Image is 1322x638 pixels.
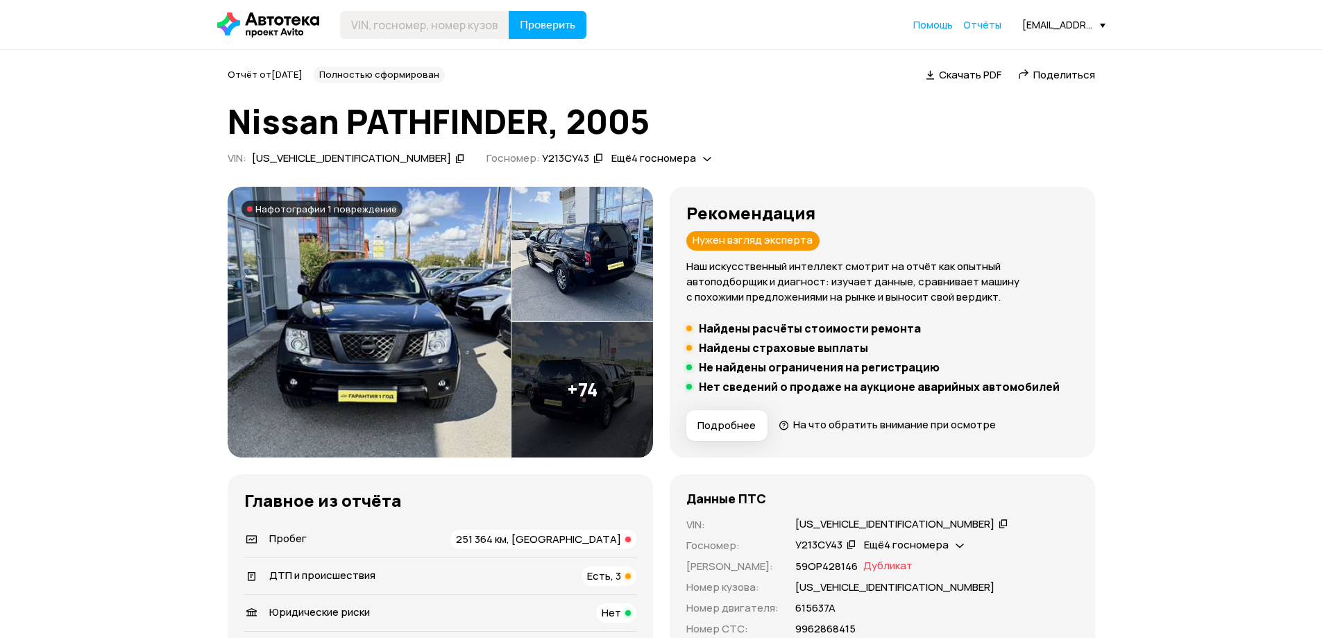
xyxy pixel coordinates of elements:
input: VIN, госномер, номер кузова [340,11,509,39]
p: 615637А [795,601,836,616]
div: Нужен взгляд эксперта [686,231,820,251]
div: У213СУ43 [542,151,589,166]
span: Госномер: [486,151,540,165]
span: Ещё 4 госномера [864,537,949,552]
a: Отчёты [963,18,1001,32]
span: Проверить [520,19,575,31]
h3: Главное из отчёта [244,491,636,510]
span: Скачать PDF [939,67,1001,82]
a: На что обратить внимание при осмотре [779,417,997,432]
h1: Nissan PATHFINDER, 2005 [228,103,1095,140]
h4: Данные ПТС [686,491,766,506]
span: Подробнее [697,419,756,433]
span: 251 364 км, [GEOGRAPHIC_DATA] [456,532,621,546]
div: Полностью сформирован [314,67,445,83]
a: Помощь [913,18,953,32]
p: VIN : [686,517,779,532]
h5: Найдены страховые выплаты [699,341,868,355]
h5: Найдены расчёты стоимости ремонта [699,321,921,335]
span: Нет [602,605,621,620]
p: Госномер : [686,538,779,553]
div: У213СУ43 [795,538,842,553]
button: Подробнее [686,410,768,441]
span: Отчёт от [DATE] [228,68,303,81]
a: Скачать PDF [926,67,1001,82]
span: На фотографии 1 повреждение [255,203,397,215]
div: [US_VEHICLE_IDENTIFICATION_NUMBER] [795,517,994,532]
span: Юридические риски [269,605,370,619]
span: На что обратить внимание при осмотре [793,417,996,432]
span: Поделиться [1033,67,1095,82]
button: Проверить [509,11,586,39]
span: Ещё 4 госномера [611,151,696,165]
p: Наш искусственный интеллект смотрит на отчёт как опытный автоподборщик и диагност: изучает данные... [686,259,1078,305]
div: [US_VEHICLE_IDENTIFICATION_NUMBER] [252,151,451,166]
p: Номер двигателя : [686,601,779,616]
p: Номер СТС : [686,621,779,637]
span: VIN : [228,151,246,165]
span: ДТП и происшествия [269,568,375,582]
h5: Нет сведений о продаже на аукционе аварийных автомобилей [699,380,1060,394]
span: Помощь [913,18,953,31]
p: [US_VEHICLE_IDENTIFICATION_NUMBER] [795,580,994,595]
div: [EMAIL_ADDRESS][DOMAIN_NAME] [1022,18,1105,31]
h5: Не найдены ограничения на регистрацию [699,360,940,374]
p: [PERSON_NAME] : [686,559,779,574]
p: 9962868415 [795,621,856,637]
span: Есть, 3 [587,569,621,583]
span: Отчёты [963,18,1001,31]
h3: Рекомендация [686,203,1078,223]
a: Поделиться [1018,67,1095,82]
p: Номер кузова : [686,580,779,595]
p: 59ОР428146 [795,559,858,574]
span: Пробег [269,531,307,546]
span: Дубликат [863,559,913,574]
